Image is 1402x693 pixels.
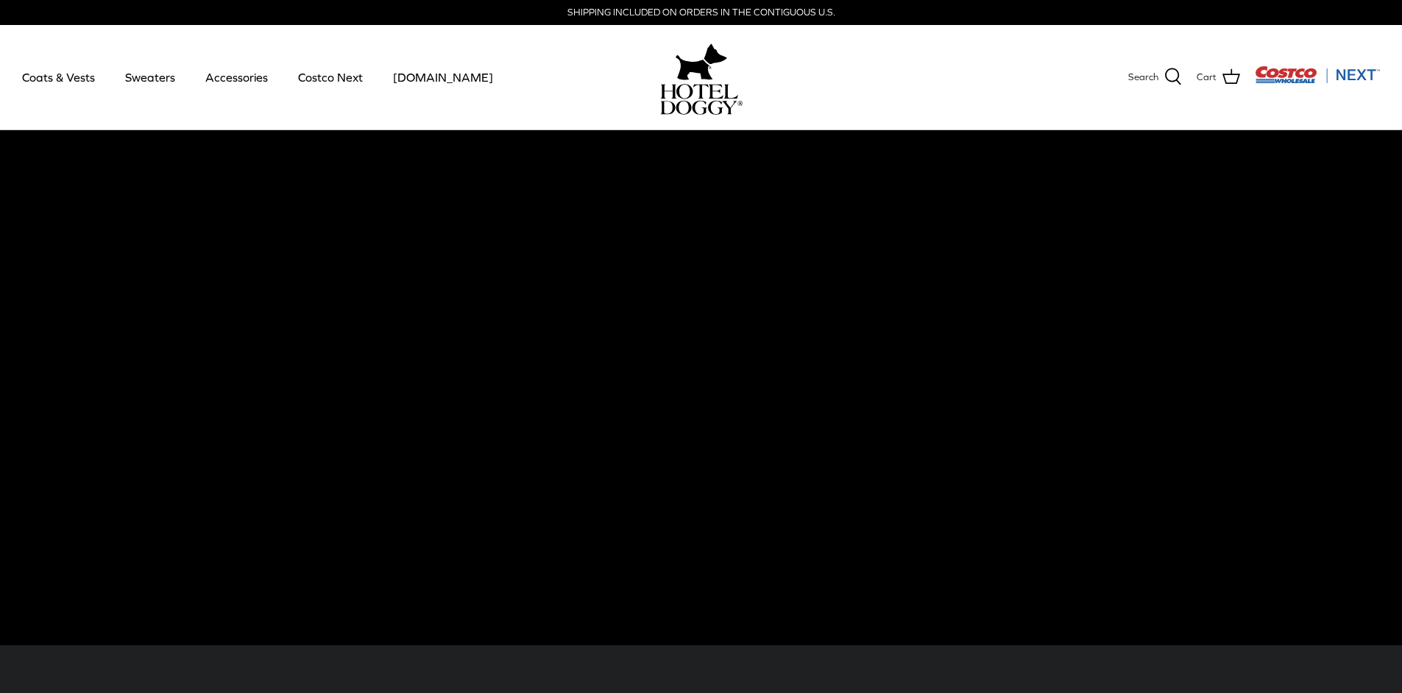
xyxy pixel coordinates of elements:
a: Sweaters [112,52,188,102]
a: hoteldoggy.com hoteldoggycom [660,40,743,115]
a: Costco Next [285,52,376,102]
a: Coats & Vests [9,52,108,102]
span: Search [1128,70,1158,85]
a: [DOMAIN_NAME] [380,52,506,102]
img: hoteldoggycom [660,84,743,115]
a: Accessories [192,52,281,102]
img: hoteldoggy.com [676,40,727,84]
a: Visit Costco Next [1255,75,1380,86]
img: Costco Next [1255,65,1380,84]
span: Cart [1197,70,1217,85]
a: Cart [1197,68,1240,87]
a: Search [1128,68,1182,87]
